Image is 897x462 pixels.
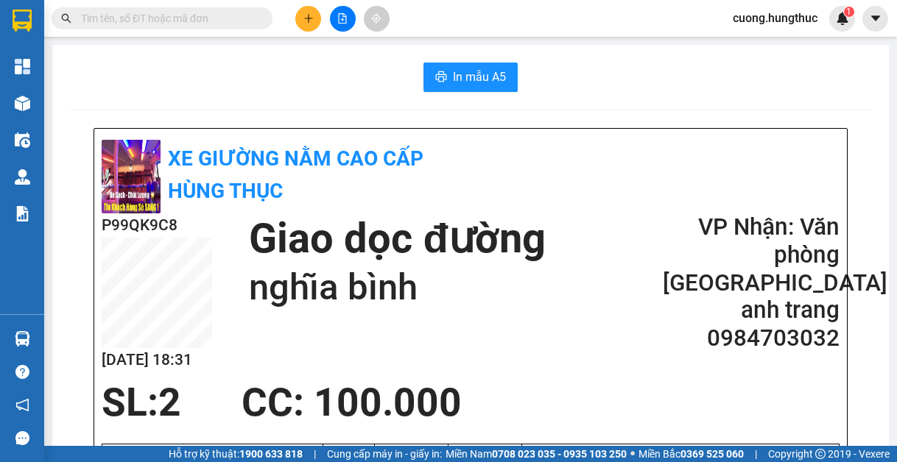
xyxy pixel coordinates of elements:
[102,348,212,372] h2: [DATE] 18:31
[815,449,826,459] span: copyright
[423,63,518,92] button: printerIn mẫu A5
[158,380,181,425] span: 2
[295,6,321,32] button: plus
[330,6,356,32] button: file-add
[102,140,161,213] img: logo.jpg
[61,13,71,24] span: search
[435,71,447,85] span: printer
[663,324,840,352] h2: 0984703032
[844,7,854,17] sup: 1
[755,446,757,462] span: |
[15,398,29,412] span: notification
[15,331,30,346] img: warehouse-icon
[453,68,506,86] span: In mẫu A5
[15,431,29,445] span: message
[492,448,627,460] strong: 0708 023 035 - 0935 103 250
[168,146,423,203] b: XE GIƯỜNG NẰM CAO CẤP HÙNG THỤC
[639,446,744,462] span: Miền Bắc
[15,169,30,185] img: warehouse-icon
[364,6,390,32] button: aim
[233,380,471,424] div: CC : 100.000
[102,380,158,425] span: SL:
[102,213,212,238] h2: P99QK9C8
[15,365,29,379] span: question-circle
[15,132,30,148] img: warehouse-icon
[303,13,314,24] span: plus
[15,206,30,221] img: solution-icon
[15,59,30,74] img: dashboard-icon
[169,446,303,462] span: Hỗ trợ kỹ thuật:
[680,448,744,460] strong: 0369 525 060
[869,12,882,25] span: caret-down
[663,296,840,324] h2: anh trang
[371,13,381,24] span: aim
[446,446,627,462] span: Miền Nam
[337,13,348,24] span: file-add
[15,96,30,111] img: warehouse-icon
[327,446,442,462] span: Cung cấp máy in - giấy in:
[630,451,635,457] span: ⚪️
[239,448,303,460] strong: 1900 633 818
[862,6,888,32] button: caret-down
[13,10,32,32] img: logo-vxr
[314,446,316,462] span: |
[663,213,840,296] h2: VP Nhận: Văn phòng [GEOGRAPHIC_DATA]
[249,213,545,264] h1: Giao dọc đường
[836,12,849,25] img: icon-new-feature
[846,7,851,17] span: 1
[249,264,545,311] h1: nghĩa bình
[81,10,255,26] input: Tìm tên, số ĐT hoặc mã đơn
[721,9,829,27] span: cuong.hungthuc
